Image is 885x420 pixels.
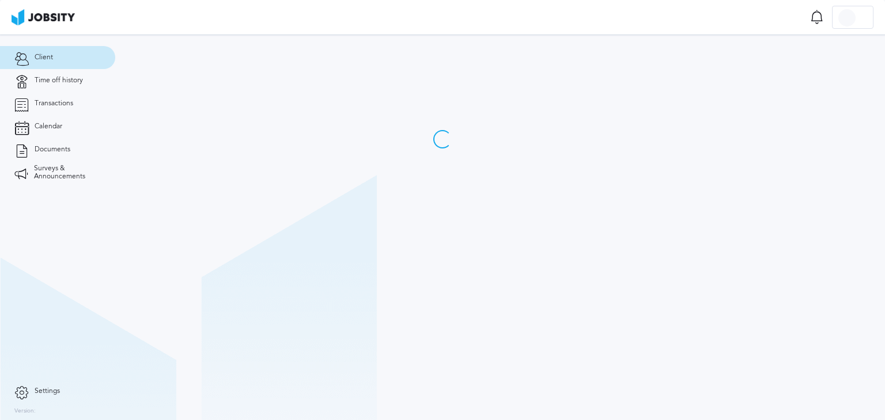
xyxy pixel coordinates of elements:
[35,123,62,131] span: Calendar
[35,146,70,154] span: Documents
[12,9,75,25] img: ab4bad089aa723f57921c736e9817d99.png
[35,100,73,108] span: Transactions
[34,165,101,181] span: Surveys & Announcements
[35,77,83,85] span: Time off history
[35,54,53,62] span: Client
[14,408,36,415] label: Version:
[35,387,60,395] span: Settings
